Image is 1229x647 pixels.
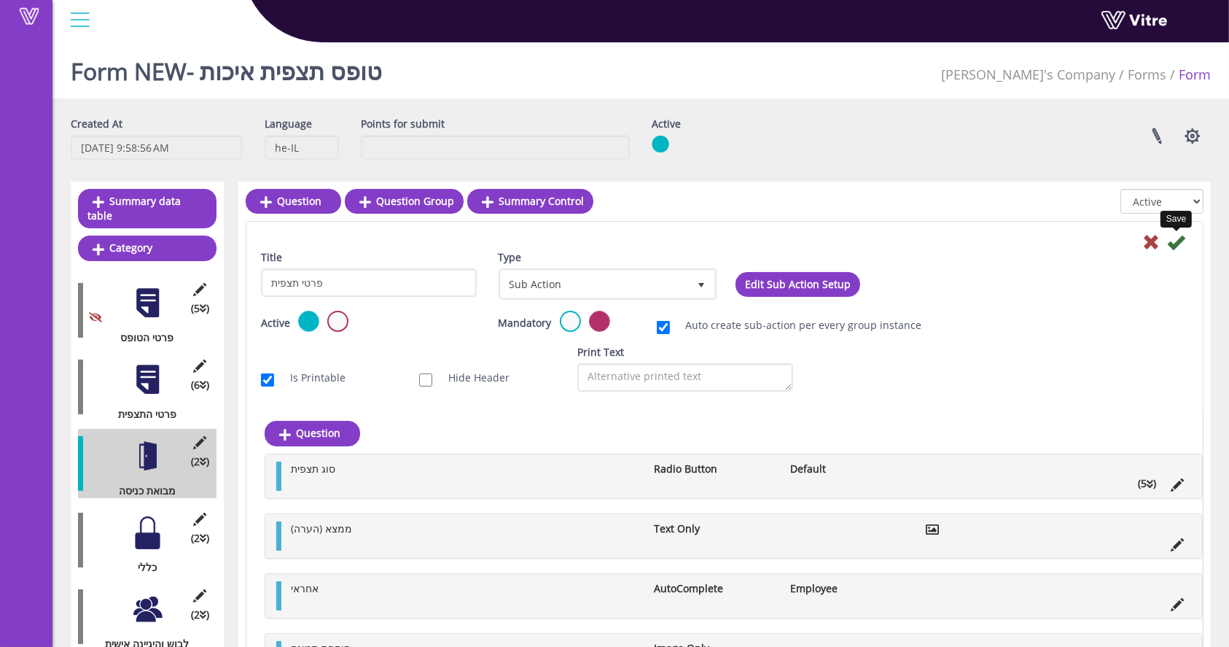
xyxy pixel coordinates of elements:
li: Text Only [647,522,783,536]
span: (5 ) [191,301,209,316]
a: Question Group [345,189,464,214]
span: Sub Action [501,271,689,297]
a: Edit Sub Action Setup [736,272,860,297]
input: Is Printable [261,373,274,387]
li: Form [1166,66,1211,85]
span: סוג תצפית [291,462,335,476]
input: Auto create sub-action per every group instance [657,321,670,334]
span: (2 ) [191,454,209,469]
label: Hide Header [434,371,510,385]
h1: Form NEW- טופס תצפית איכות [71,36,382,98]
label: Active [652,117,681,131]
label: Auto create sub-action per every group instance [671,318,922,333]
li: Employee [783,581,919,596]
a: Question [265,421,360,446]
span: (2 ) [191,531,209,546]
a: Question [246,189,341,214]
label: Type [499,250,522,265]
span: (2 ) [191,608,209,622]
span: 409 [941,66,1115,83]
div: כללי [78,560,206,575]
label: Print Text [577,345,624,360]
span: select [688,271,714,297]
span: (6 ) [191,378,209,392]
label: Title [261,250,282,265]
label: Mandatory [499,316,552,330]
div: פרטי התצפית [78,407,206,422]
a: Summary data table [78,189,216,228]
div: פרטי הטופס [78,330,206,345]
label: Is Printable [276,371,346,385]
li: (5 ) [1131,476,1163,491]
a: Category [78,236,216,260]
label: Created At [71,117,122,131]
input: Hide Header [419,373,432,387]
img: yes [652,135,669,153]
div: Save [1160,211,1192,228]
li: Default [783,462,919,476]
div: מבואת כניסה [78,484,206,498]
a: Summary Control [467,189,593,214]
li: Radio Button [647,462,783,476]
span: אחראי [291,581,319,595]
a: Forms [1128,66,1166,83]
span: ממצא (הערה) [291,522,352,535]
label: Active [261,316,290,330]
li: AutoComplete [647,581,783,596]
label: Language [265,117,312,131]
label: Points for submit [361,117,445,131]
